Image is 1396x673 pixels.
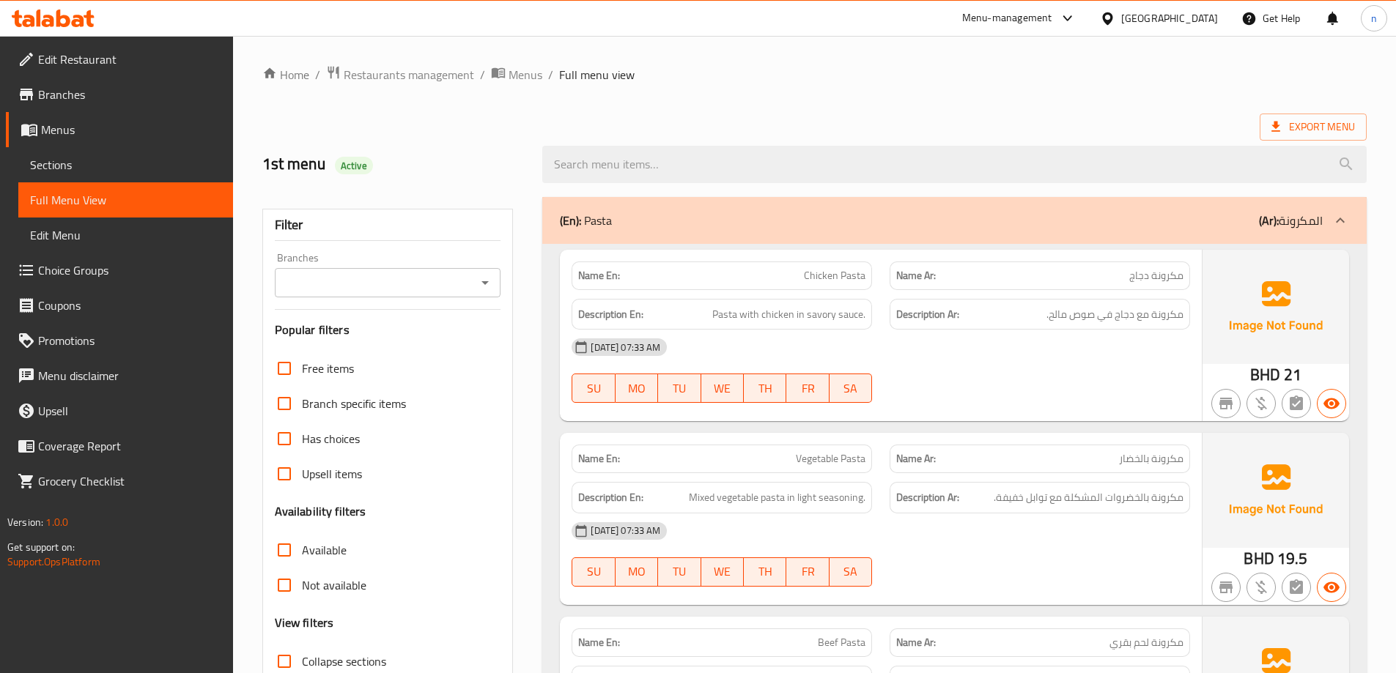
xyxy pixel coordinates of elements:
[302,576,366,594] span: Not available
[1046,305,1183,324] span: مكرونة مع دجاج في صوص مالح.
[962,10,1052,27] div: Menu-management
[835,378,866,399] span: SA
[30,226,221,244] span: Edit Menu
[6,323,233,358] a: Promotions
[38,437,221,455] span: Coverage Report
[585,524,666,538] span: [DATE] 07:33 AM
[302,465,362,483] span: Upsell items
[1277,544,1308,573] span: 19.5
[830,557,872,587] button: SA
[896,451,936,466] strong: Name Ar:
[1129,268,1183,283] span: مكرونة دجاج
[786,557,829,587] button: FR
[542,197,1367,244] div: (En): Pasta(Ar):المكرونة
[578,451,620,466] strong: Name En:
[1121,10,1218,26] div: [GEOGRAPHIC_DATA]
[30,191,221,209] span: Full Menu View
[804,268,865,283] span: Chicken Pasta
[302,360,354,377] span: Free items
[658,557,701,587] button: TU
[38,51,221,68] span: Edit Restaurant
[7,513,43,532] span: Version:
[38,472,221,490] span: Grocery Checklist
[830,373,872,403] button: SA
[38,261,221,279] span: Choice Groups
[7,538,75,557] span: Get support on:
[1247,389,1276,418] button: Purchased item
[1317,573,1346,602] button: Available
[262,65,1367,84] nav: breadcrumb
[6,393,233,428] a: Upsell
[262,66,309,83] a: Home
[896,488,959,507] strong: Description Ar:
[491,65,542,84] a: Menus
[1119,451,1183,466] span: مكرونة بالخضار
[1282,389,1311,418] button: Not has choices
[38,86,221,103] span: Branches
[994,488,1183,507] span: مكرونة بالخضروات المشكلة مع توابل خفيفة.
[302,430,360,447] span: Has choices
[707,378,738,399] span: WE
[1371,10,1377,26] span: n
[835,561,866,582] span: SA
[792,378,823,399] span: FR
[6,42,233,77] a: Edit Restaurant
[302,395,406,412] span: Branch specific items
[578,305,643,324] strong: Description En:
[707,561,738,582] span: WE
[275,503,366,520] h3: Availability filters
[658,373,701,403] button: TU
[818,635,865,650] span: Beef Pasta
[1211,389,1241,418] button: Not branch specific item
[896,635,936,650] strong: Name Ar:
[1203,433,1349,547] img: Ae5nvW7+0k+MAAAAAElFTkSuQmCC
[6,253,233,288] a: Choice Groups
[1259,209,1279,231] b: (Ar):
[6,358,233,393] a: Menu disclaimer
[509,66,542,83] span: Menus
[18,182,233,217] a: Full Menu View
[6,288,233,323] a: Coupons
[578,488,643,507] strong: Description En:
[344,66,474,83] span: Restaurants management
[712,305,865,324] span: Pasta with chicken in savory sauce.
[475,272,495,293] button: Open
[578,268,620,283] strong: Name En:
[302,652,386,670] span: Collapse sections
[38,297,221,314] span: Coupons
[896,268,936,283] strong: Name Ar:
[1284,360,1301,389] span: 21
[572,557,615,587] button: SU
[275,321,501,338] h3: Popular filters
[6,77,233,112] a: Branches
[578,561,609,582] span: SU
[664,378,695,399] span: TU
[616,373,658,403] button: MO
[1259,212,1323,229] p: المكرونة
[6,112,233,147] a: Menus
[560,212,612,229] p: Pasta
[38,402,221,420] span: Upsell
[585,341,666,354] span: [DATE] 07:33 AM
[1211,573,1241,602] button: Not branch specific item
[616,557,658,587] button: MO
[18,147,233,182] a: Sections
[38,332,221,349] span: Promotions
[6,428,233,464] a: Coverage Report
[689,488,865,507] span: Mixed vegetable pasta in light seasoning.
[896,305,959,324] strong: Description Ar:
[1244,544,1274,573] span: BHD
[45,513,68,532] span: 1.0.0
[315,66,320,83] li: /
[750,378,780,399] span: TH
[744,557,786,587] button: TH
[559,66,635,83] span: Full menu view
[480,66,485,83] li: /
[744,373,786,403] button: TH
[1271,118,1355,136] span: Export Menu
[275,614,334,631] h3: View filters
[335,157,373,174] div: Active
[1317,389,1346,418] button: Available
[796,451,865,466] span: Vegetable Pasta
[335,159,373,173] span: Active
